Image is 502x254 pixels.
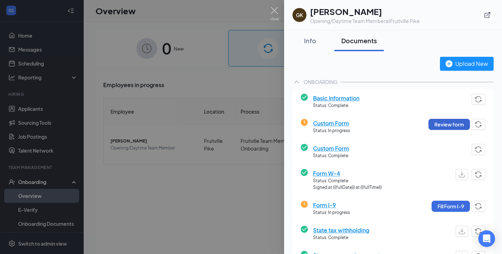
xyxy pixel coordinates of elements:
[478,230,495,247] div: Open Intercom Messenger
[313,169,382,178] span: Form W-4
[313,102,359,109] span: Status: Complete
[313,201,350,209] span: Form I-9
[313,144,349,153] span: Custom Form
[446,59,488,68] div: Upload New
[292,78,301,86] svg: ChevronUp
[313,234,369,241] span: Status: Complete
[440,57,494,71] button: Upload New
[313,226,369,234] span: State tax withholding
[432,201,470,212] button: Fill Form I-9
[310,6,420,17] h1: [PERSON_NAME]
[484,11,491,18] svg: ExternalLink
[313,94,359,102] span: Basic Information
[313,209,350,216] span: Status: In progress
[481,9,494,21] button: ExternalLink
[313,119,350,128] span: Custom Form
[313,184,382,191] span: Signed at: {{fullDate}} at {{fullTime}}
[341,36,377,45] div: Documents
[313,153,349,159] span: Status: Complete
[299,36,320,45] div: Info
[304,78,338,85] div: ONBOARDING
[310,17,420,24] div: Opening/Daytime Team Member at Fruitville Pike
[428,119,470,130] button: Review form
[313,128,350,134] span: Status: In progress
[313,178,382,184] span: Status: Complete
[296,11,303,18] div: GK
